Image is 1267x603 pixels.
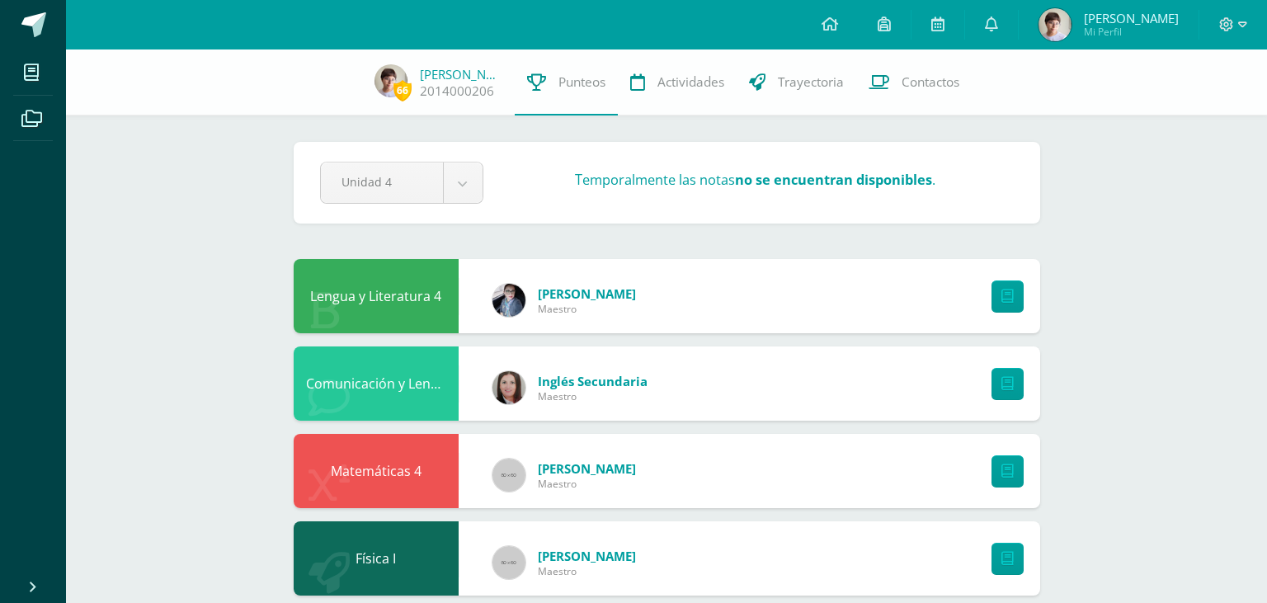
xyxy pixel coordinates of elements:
span: [PERSON_NAME] [538,460,636,477]
span: Actividades [657,73,724,91]
div: Lengua y Literatura 4 [294,259,459,333]
img: 702136d6d401d1cd4ce1c6f6778c2e49.png [492,284,525,317]
span: Punteos [558,73,605,91]
span: Contactos [902,73,959,91]
a: Unidad 4 [321,163,483,203]
a: [PERSON_NAME] [420,66,502,82]
div: Comunicación y Lenguaje L3 Inglés [294,346,459,421]
img: 60x60 [492,546,525,579]
img: 8af0450cf43d44e38c4a1497329761f3.png [492,371,525,404]
span: Trayectoria [778,73,844,91]
span: 66 [393,80,412,101]
span: Maestro [538,302,636,316]
img: 8dbe78c588fc18eac20924e492a28903.png [374,64,407,97]
a: 2014000206 [420,82,494,100]
img: 8dbe78c588fc18eac20924e492a28903.png [1039,8,1072,41]
strong: no se encuentran disponibles [735,171,932,189]
a: Actividades [618,49,737,115]
a: Punteos [515,49,618,115]
a: Contactos [856,49,972,115]
span: Unidad 4 [341,163,422,201]
h3: Temporalmente las notas . [575,171,935,189]
span: [PERSON_NAME] [538,548,636,564]
span: Inglés Secundaria [538,373,648,389]
div: Matemáticas 4 [294,434,459,508]
span: Maestro [538,389,648,403]
span: [PERSON_NAME] [1084,10,1179,26]
span: Mi Perfil [1084,25,1179,39]
img: 60x60 [492,459,525,492]
span: Maestro [538,564,636,578]
a: Trayectoria [737,49,856,115]
span: Maestro [538,477,636,491]
span: [PERSON_NAME] [538,285,636,302]
div: Física I [294,521,459,596]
